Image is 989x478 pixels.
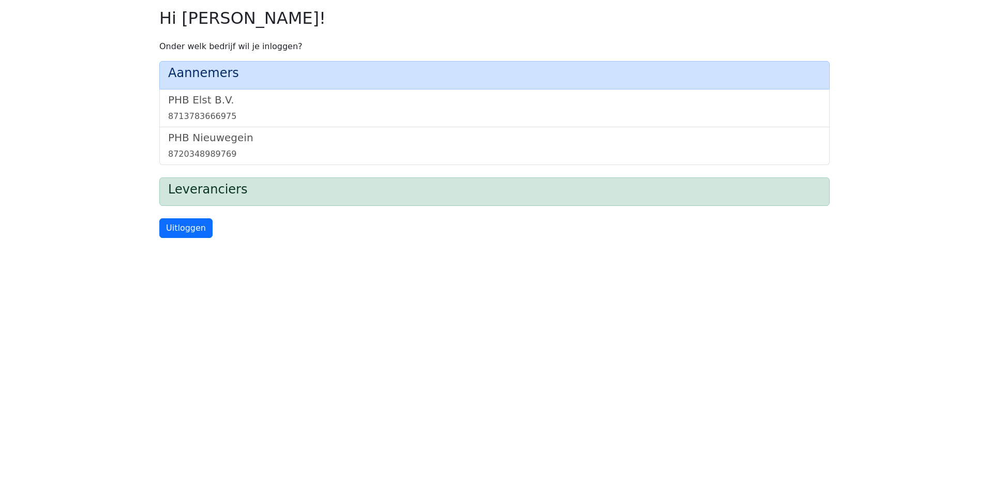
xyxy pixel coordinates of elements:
[168,182,821,197] h4: Leveranciers
[168,110,821,123] div: 8713783666975
[159,8,830,28] h2: Hi [PERSON_NAME]!
[168,66,821,81] h4: Aannemers
[168,94,821,123] a: PHB Elst B.V.8713783666975
[159,40,830,53] p: Onder welk bedrijf wil je inloggen?
[159,218,213,238] a: Uitloggen
[168,131,821,144] h5: PHB Nieuwegein
[168,94,821,106] h5: PHB Elst B.V.
[168,131,821,160] a: PHB Nieuwegein8720348989769
[168,148,821,160] div: 8720348989769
